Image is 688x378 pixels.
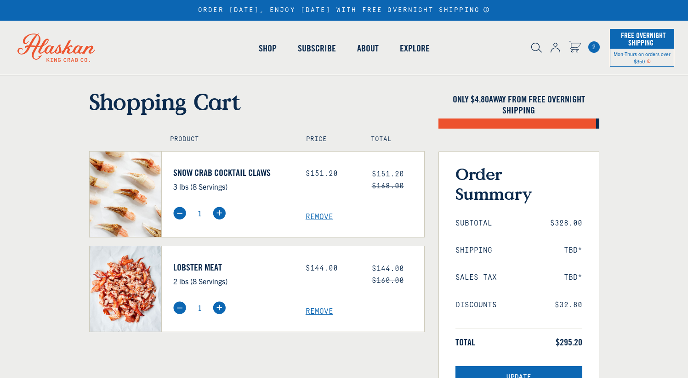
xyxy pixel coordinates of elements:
[455,273,497,282] span: Sales Tax
[248,22,287,74] a: Shop
[555,301,582,310] span: $32.80
[306,169,358,178] div: $151.20
[213,207,226,220] img: plus
[455,301,497,310] span: Discounts
[551,43,560,53] img: account
[619,28,665,50] span: Free Overnight Shipping
[588,41,600,53] span: 2
[614,51,671,64] span: Mon-Thurs on orders over $350
[455,337,475,348] span: Total
[173,301,186,314] img: minus
[483,6,490,13] a: Announcement Bar Modal
[173,167,292,178] a: Snow Crab Cocktail Claws
[306,135,351,143] h4: Price
[647,58,651,64] span: Shipping Notice Icon
[569,41,581,54] a: Cart
[213,301,226,314] img: plus
[173,275,292,287] p: 2 lbs (8 Servings)
[372,276,404,285] s: $160.00
[372,170,404,178] span: $151.20
[90,152,162,237] img: Snow Crab Cocktail Claws - 3 lbs (8 Servings)
[475,93,489,105] span: 4.80
[556,337,582,348] span: $295.20
[438,94,599,116] h4: Only $ AWAY FROM FREE OVERNIGHT SHIPPING
[306,264,358,273] div: $144.00
[198,6,490,14] div: ORDER [DATE], ENJOY [DATE] WITH FREE OVERNIGHT SHIPPING
[170,135,286,143] h4: Product
[550,219,582,228] span: $328.00
[89,88,425,115] h1: Shopping Cart
[306,307,424,316] a: Remove
[90,246,162,332] img: Lobster Meat - 2 lbs (8 Servings)
[287,22,347,74] a: Subscribe
[173,262,292,273] a: Lobster Meat
[455,246,492,255] span: Shipping
[455,219,492,228] span: Subtotal
[173,207,186,220] img: minus
[306,213,424,221] a: Remove
[347,22,389,74] a: About
[389,22,440,74] a: Explore
[5,21,108,75] img: Alaskan King Crab Co. logo
[173,181,292,192] p: 3 lbs (8 Servings)
[455,164,582,203] h3: Order Summary
[588,41,600,53] a: Cart
[372,182,404,190] s: $168.00
[371,135,416,143] h4: Total
[372,265,404,273] span: $144.00
[531,43,542,53] img: search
